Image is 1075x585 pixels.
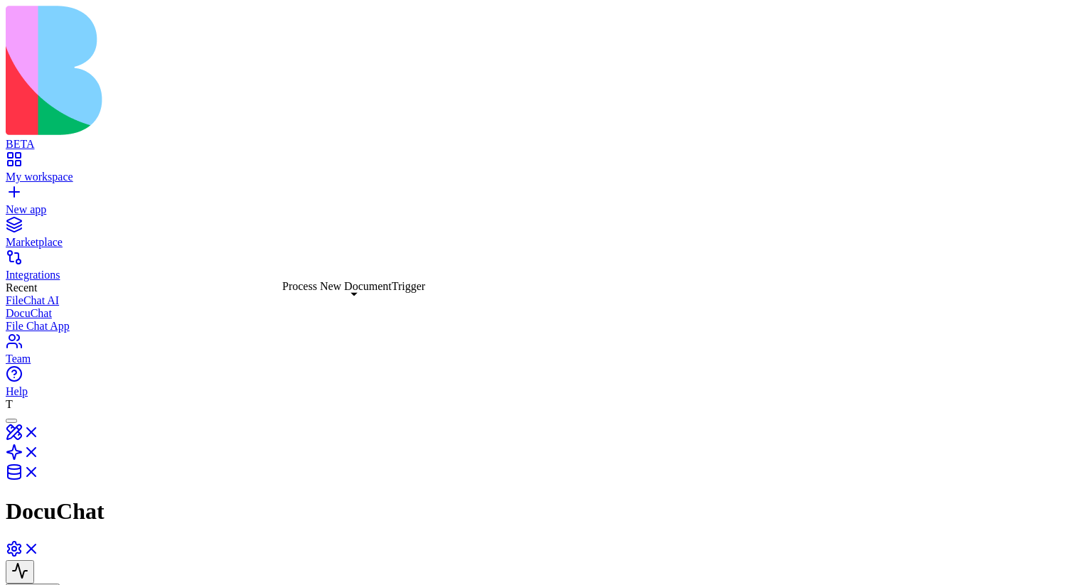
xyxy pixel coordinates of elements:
[6,138,1069,151] div: BETA
[6,372,1069,398] a: Help
[6,190,1069,216] a: New app
[6,236,1069,249] div: Marketplace
[6,385,1069,398] div: Help
[6,294,1069,307] a: FileChat AI
[6,256,1069,281] a: Integrations
[6,223,1069,249] a: Marketplace
[6,269,1069,281] div: Integrations
[6,398,13,410] span: T
[6,307,1069,320] a: DocuChat
[6,498,1069,525] h1: DocuChat
[6,125,1069,151] a: BETA
[6,203,1069,216] div: New app
[6,340,1069,365] a: Team
[6,353,1069,365] div: Team
[6,6,577,135] img: logo
[6,171,1069,183] div: My workspace
[6,281,37,294] span: Recent
[282,280,425,293] div: Process New DocumentTrigger
[6,158,1069,183] a: My workspace
[6,320,1069,333] a: File Chat App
